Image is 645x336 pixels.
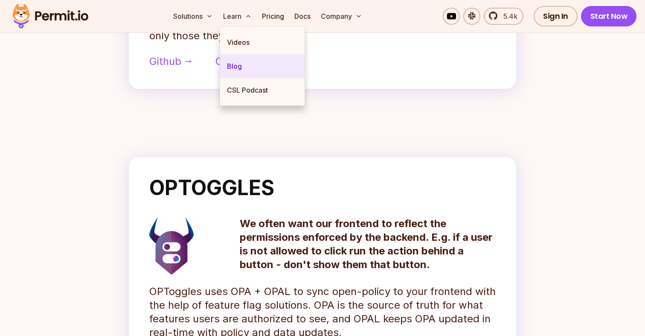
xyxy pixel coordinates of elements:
[220,78,305,102] a: CSL Podcast
[498,11,517,21] span: 5.4k
[149,178,496,198] h2: OPTOGGLES
[317,8,366,25] button: Company
[534,6,578,26] a: Sign In
[581,6,637,26] a: Start Now
[149,55,192,68] a: Github
[484,8,523,25] a: 5.4k
[291,8,314,25] a: Docs
[220,8,255,25] button: Learn
[9,2,92,31] img: Permit logo
[240,217,496,272] p: We often want our frontend to reflect the permissions enforced by the backend. E.g. if a user is ...
[215,55,284,68] a: OPAL Demo
[220,30,305,54] a: Videos
[220,54,305,78] a: Blog
[259,8,288,25] a: Pricing
[149,55,181,68] span: Github
[149,217,194,275] img: OPTOGGLES
[170,8,216,25] button: Solutions
[215,55,273,68] span: OPAL Demo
